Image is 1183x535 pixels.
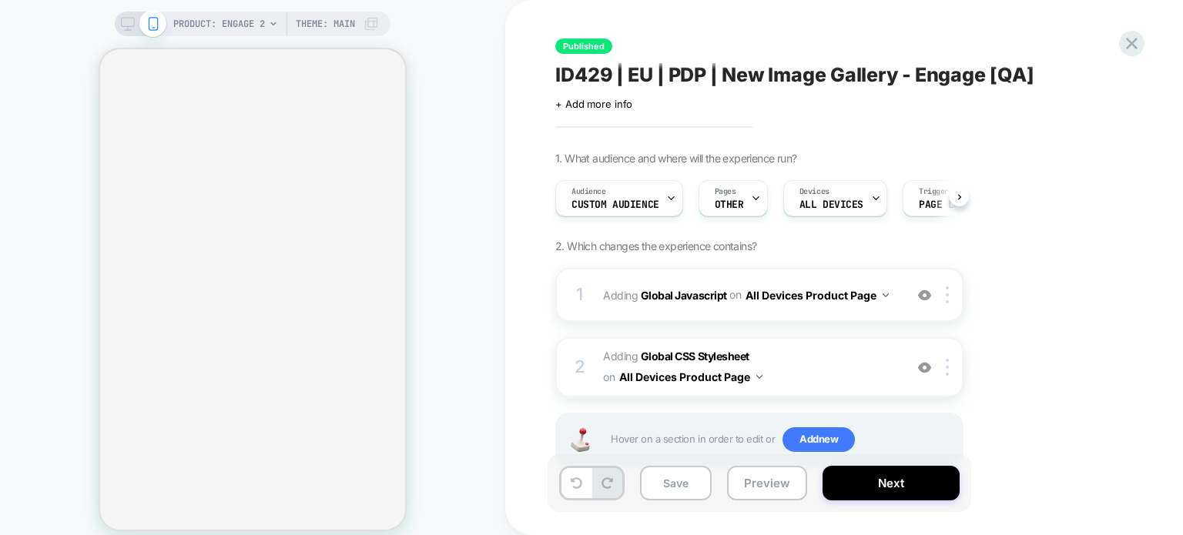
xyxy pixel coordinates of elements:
span: Custom Audience [571,199,659,210]
img: Joystick [565,428,595,452]
span: Add new [783,427,855,452]
button: Save [640,466,712,500]
span: PRODUCT: Engage 2 [173,12,265,36]
div: 1 [572,279,588,310]
span: Page Load [919,199,971,210]
span: on [729,285,741,304]
span: Trigger [919,186,949,197]
button: Next [823,466,960,500]
img: close [946,359,949,376]
span: ALL DEVICES [799,199,863,210]
img: close [946,286,949,303]
button: All Devices Product Page [746,284,889,306]
img: down arrow [883,293,889,297]
span: Adding [603,284,896,306]
span: on [603,367,615,386]
span: Published [555,38,612,54]
span: Devices [799,186,829,197]
div: 2 [572,352,588,383]
b: Global CSS Stylesheet [641,349,749,363]
span: ID429 | EU | PDP | New Image Gallery - Engage [QA] [555,63,1034,86]
span: + Add more info [555,98,632,110]
span: Audience [571,186,606,197]
span: OTHER [715,199,744,210]
span: Pages [715,186,736,197]
img: down arrow [756,375,762,379]
span: Theme: MAIN [296,12,355,36]
img: crossed eye [918,361,931,374]
img: crossed eye [918,289,931,302]
span: 1. What audience and where will the experience run? [555,152,796,165]
button: Preview [727,466,807,500]
span: 2. Which changes the experience contains? [555,239,756,252]
b: Global Javascript [641,288,727,301]
span: Hover on a section in order to edit or [611,427,954,452]
button: All Devices Product Page [619,366,762,388]
span: Adding [603,346,896,388]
